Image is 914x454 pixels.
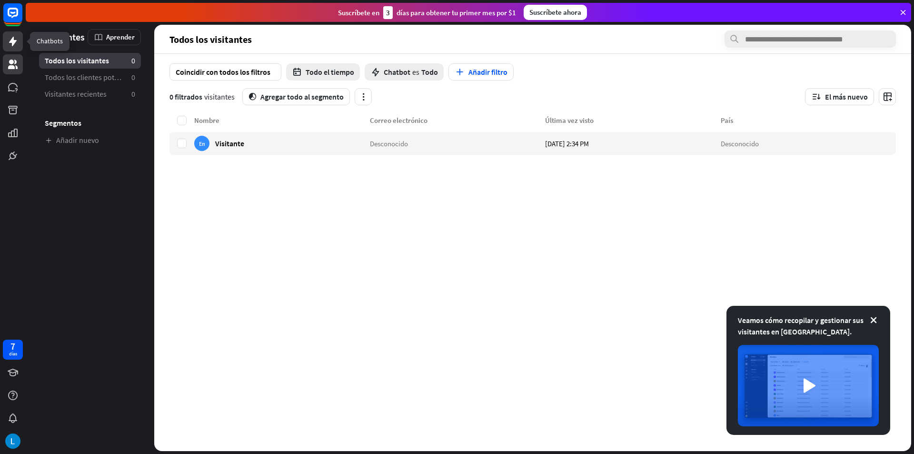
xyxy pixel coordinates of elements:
[39,70,141,85] a: Todos los clientes potenciales 0
[131,72,135,82] font: 0
[242,88,350,105] button: segmentoAgregar todo al segmento
[805,88,874,105] button: El más nuevo
[529,8,581,17] font: Suscríbete ahora
[215,138,244,148] font: Visitante
[738,315,864,336] font: Veamos cómo recopilar y gestionar sus visitantes en [GEOGRAPHIC_DATA].
[338,8,379,17] font: Suscríbete en
[370,116,427,125] font: Correo electrónico
[169,33,252,45] font: Todos los visitantes
[45,56,109,65] font: Todos los visitantes
[468,67,507,77] font: Añadir filtro
[386,8,390,17] font: 3
[421,67,438,77] font: Todo
[384,67,410,77] font: Chatbot
[370,139,408,148] font: Desconocido
[45,89,107,99] font: Visitantes recientes
[306,67,354,77] font: Todo el tiempo
[8,4,36,32] button: Abrir el widget de chat LiveChat
[412,67,419,77] font: es
[721,139,759,148] font: Desconocido
[39,86,141,102] a: Visitantes recientes 0
[3,340,23,360] a: 7 días
[194,116,219,125] font: Nombre
[9,351,17,357] font: días
[10,340,15,352] font: 7
[106,32,135,41] font: Aprender
[169,92,202,101] font: 0 filtrados
[131,56,135,65] font: 0
[397,8,516,17] font: días para obtener tu primer mes por $1
[176,67,270,77] font: Coincidir con todos los filtros
[448,63,514,81] button: Añadir filtro
[825,92,868,101] font: El más nuevo
[286,63,360,81] button: Todo el tiempo
[721,116,733,125] font: País
[199,140,205,147] font: En
[545,116,594,125] font: Última vez visto
[45,72,140,82] font: Todos los clientes potenciales
[738,345,879,426] img: imagen
[45,118,81,128] font: Segmentos
[131,89,135,99] font: 0
[545,139,589,148] font: [DATE] 2:34 PM
[45,31,85,43] font: Visitantes
[56,135,99,145] font: Añadir nuevo
[248,93,257,101] font: segmento
[204,92,235,101] font: visitantes
[260,92,344,101] font: Agregar todo al segmento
